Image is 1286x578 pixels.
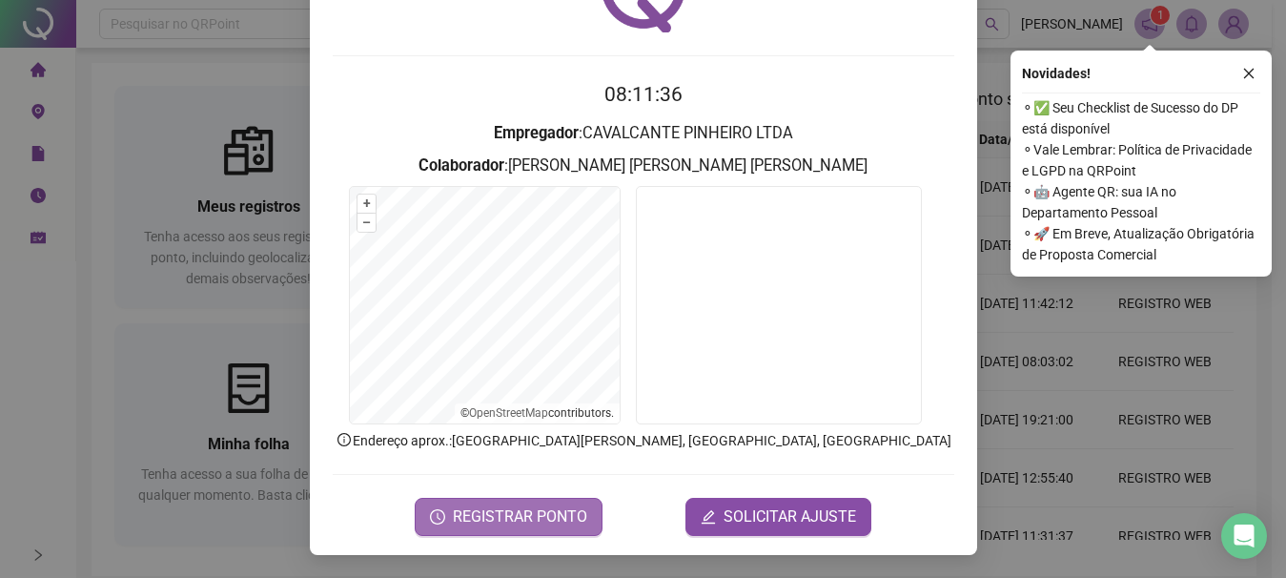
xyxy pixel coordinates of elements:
[333,121,954,146] h3: : CAVALCANTE PINHEIRO LTDA
[724,506,856,528] span: SOLICITAR AJUSTE
[336,431,353,448] span: info-circle
[1022,97,1260,139] span: ⚬ ✅ Seu Checklist de Sucesso do DP está disponível
[333,154,954,178] h3: : [PERSON_NAME] [PERSON_NAME] [PERSON_NAME]
[1022,63,1091,84] span: Novidades !
[415,498,602,536] button: REGISTRAR PONTO
[1022,181,1260,223] span: ⚬ 🤖 Agente QR: sua IA no Departamento Pessoal
[1022,223,1260,265] span: ⚬ 🚀 Em Breve, Atualização Obrigatória de Proposta Comercial
[1022,139,1260,181] span: ⚬ Vale Lembrar: Política de Privacidade e LGPD na QRPoint
[357,195,376,213] button: +
[453,506,587,528] span: REGISTRAR PONTO
[333,430,954,451] p: Endereço aprox. : [GEOGRAPHIC_DATA][PERSON_NAME], [GEOGRAPHIC_DATA], [GEOGRAPHIC_DATA]
[418,156,504,175] strong: Colaborador
[1221,513,1267,559] div: Open Intercom Messenger
[494,124,579,142] strong: Empregador
[685,498,871,536] button: editSOLICITAR AJUSTE
[460,406,614,420] li: © contributors.
[469,406,548,420] a: OpenStreetMap
[604,83,683,106] time: 08:11:36
[430,509,445,525] span: clock-circle
[357,214,376,232] button: –
[1242,67,1255,80] span: close
[701,509,716,525] span: edit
